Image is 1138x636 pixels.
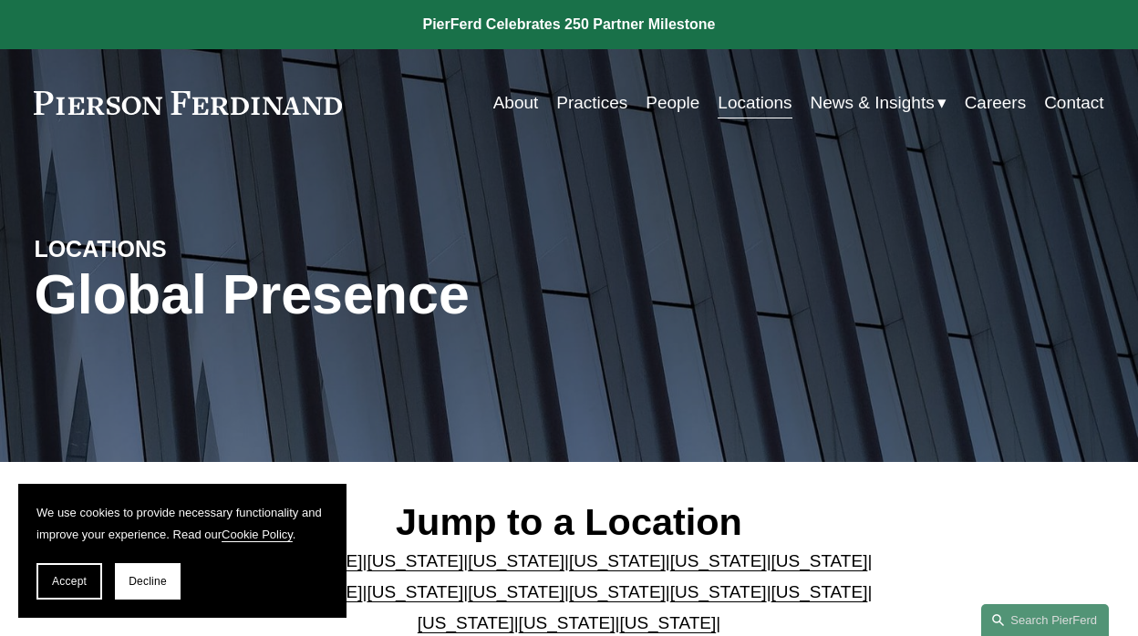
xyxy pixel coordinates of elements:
[468,551,564,570] a: [US_STATE]
[418,613,514,632] a: [US_STATE]
[646,86,699,120] a: People
[981,604,1109,636] a: Search this site
[519,613,616,632] a: [US_STATE]
[18,484,347,618] section: Cookie banner
[569,551,666,570] a: [US_STATE]
[52,575,87,588] span: Accept
[129,575,167,588] span: Decline
[965,86,1027,120] a: Careers
[493,86,539,120] a: About
[670,582,767,601] a: [US_STATE]
[367,582,463,601] a: [US_STATE]
[115,563,181,600] button: Decline
[771,551,868,570] a: [US_STATE]
[811,87,935,118] span: News & Insights
[1044,86,1103,120] a: Contact
[34,235,301,264] h4: LOCATIONS
[222,528,293,541] a: Cookie Policy
[36,502,328,545] p: We use cookies to provide necessary functionality and improve your experience. Read our .
[257,499,881,545] h2: Jump to a Location
[34,263,747,327] h1: Global Presence
[811,86,947,120] a: folder dropdown
[36,563,102,600] button: Accept
[367,551,463,570] a: [US_STATE]
[468,582,564,601] a: [US_STATE]
[569,582,666,601] a: [US_STATE]
[670,551,767,570] a: [US_STATE]
[771,582,868,601] a: [US_STATE]
[718,86,791,120] a: Locations
[619,613,716,632] a: [US_STATE]
[556,86,627,120] a: Practices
